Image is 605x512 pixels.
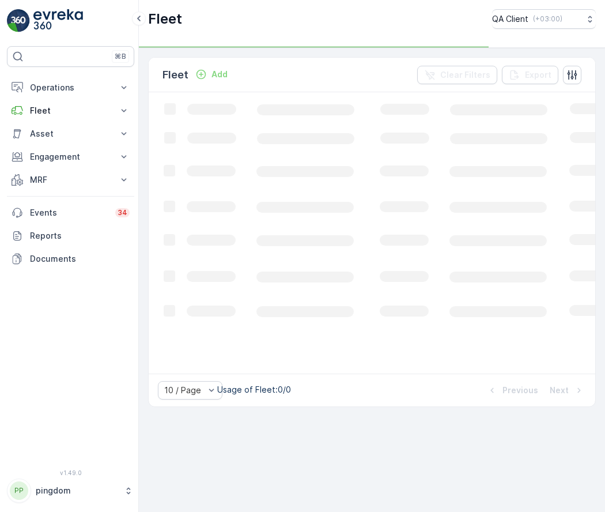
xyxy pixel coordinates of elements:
[7,168,134,191] button: MRF
[533,14,562,24] p: ( +03:00 )
[30,174,111,186] p: MRF
[30,207,108,219] p: Events
[7,469,134,476] span: v 1.49.0
[492,13,528,25] p: QA Client
[7,99,134,122] button: Fleet
[549,383,586,397] button: Next
[36,485,118,496] p: pingdom
[502,385,538,396] p: Previous
[211,69,228,80] p: Add
[7,247,134,270] a: Documents
[7,9,30,32] img: logo
[217,384,291,396] p: Usage of Fleet : 0/0
[30,105,111,116] p: Fleet
[440,69,490,81] p: Clear Filters
[485,383,539,397] button: Previous
[30,82,111,93] p: Operations
[30,151,111,163] p: Engagement
[148,10,182,28] p: Fleet
[118,208,127,217] p: 34
[7,122,134,145] button: Asset
[7,224,134,247] a: Reports
[550,385,569,396] p: Next
[191,67,232,81] button: Add
[525,69,551,81] p: Export
[33,9,83,32] img: logo_light-DOdMpM7g.png
[115,52,126,61] p: ⌘B
[30,253,130,265] p: Documents
[417,66,497,84] button: Clear Filters
[492,9,596,29] button: QA Client(+03:00)
[30,128,111,140] p: Asset
[10,481,28,500] div: PP
[502,66,558,84] button: Export
[7,201,134,224] a: Events34
[162,67,188,83] p: Fleet
[30,230,130,242] p: Reports
[7,145,134,168] button: Engagement
[7,479,134,503] button: PPpingdom
[7,76,134,99] button: Operations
